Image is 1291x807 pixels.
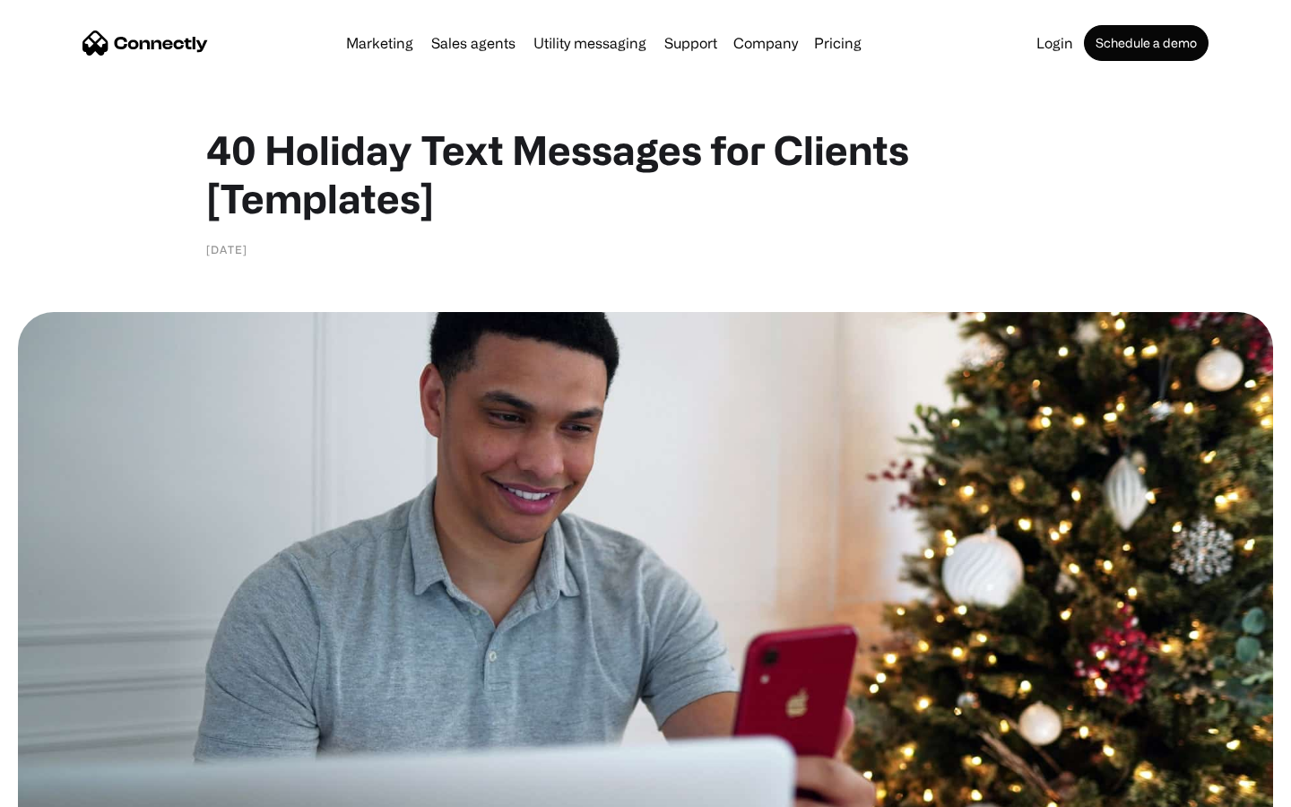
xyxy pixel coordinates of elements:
div: [DATE] [206,240,247,258]
a: Sales agents [424,36,523,50]
h1: 40 Holiday Text Messages for Clients [Templates] [206,126,1085,222]
a: Utility messaging [526,36,654,50]
a: Marketing [339,36,420,50]
a: Schedule a demo [1084,25,1209,61]
a: Pricing [807,36,869,50]
a: Support [657,36,724,50]
aside: Language selected: English [18,776,108,801]
a: Login [1029,36,1080,50]
div: Company [733,30,798,56]
ul: Language list [36,776,108,801]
